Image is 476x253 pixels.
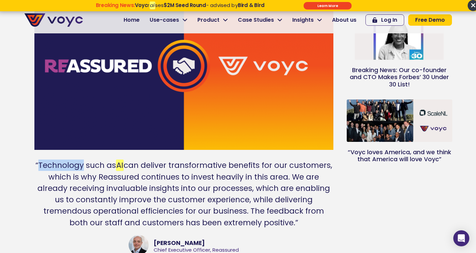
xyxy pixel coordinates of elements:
span: Use-cases [150,16,179,24]
a: Use-cases [145,13,192,27]
div: Chief Executive Officer, Reassured [154,248,239,253]
strong: $2M Seed Round [163,2,206,9]
a: Insights [287,13,327,27]
a: Free Demo [408,14,452,26]
div: Open Intercom Messenger [453,230,469,246]
strong: Breaking News: [96,2,135,9]
span: r ses - advised by [135,1,264,9]
span: Product [197,16,219,24]
span: Free Demo [415,17,445,23]
a: “Voyc loves America, and we think that America will love Voyc” [348,148,451,164]
a: Case Studies [233,13,287,27]
img: Voyc and ScaleNL [346,91,452,151]
strong: Voyc [135,2,147,9]
span: About us [332,16,356,24]
div: [PERSON_NAME] [154,239,239,247]
a: Breaking News: Our co-founder and CTO Makes Forbes’ 30 Under 30 List! [350,66,449,88]
strong: Bird & Bird [237,2,264,9]
a: Voyc and ScaleNL [347,99,452,142]
div: Submit [303,2,351,10]
em: ai [149,1,155,9]
a: Log In [365,14,404,26]
div: “Technology such as can deliver transformative benefits for our customers, which is why Reassured... [34,160,334,228]
em: AI [116,160,124,171]
span: Insights [292,16,314,24]
a: About us [327,13,361,27]
a: Product [192,13,233,27]
div: Breaking News: Voyc raises $2M Seed Round - advised by Bird & Bird [70,2,289,14]
a: Home [119,13,145,27]
span: Log In [381,17,397,23]
span: Home [124,16,140,24]
img: voyc-full-logo [24,13,83,27]
span: Case Studies [238,16,274,24]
